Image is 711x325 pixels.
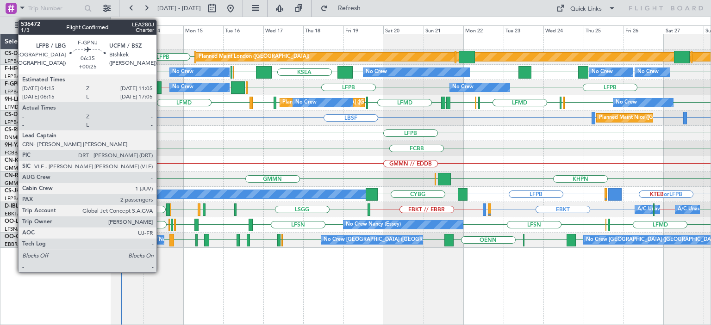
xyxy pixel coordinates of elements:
a: GMMN/CMN [5,165,37,172]
div: No Crew [295,96,317,110]
input: Trip Number [28,1,81,15]
a: D-IBLUCessna Citation M2 [5,203,73,209]
span: CS-JHH [5,188,25,194]
a: CS-DTRFalcon 2000 [5,112,56,117]
span: D-IBLU [5,203,23,209]
span: CS-DOU [5,51,26,56]
a: LFPB/LBG [5,58,29,65]
span: CN-RAK [5,173,26,178]
div: Tue 23 [504,25,544,34]
div: No Crew Nancy (Essey) [346,218,401,232]
button: Refresh [316,1,372,16]
a: OO-GPEFalcon 900EX EASy II [5,234,81,239]
a: LFSN/ENC [5,226,30,233]
div: Tue 16 [223,25,263,34]
div: Thu 25 [584,25,624,34]
button: All Aircraft [10,18,100,33]
a: EBBR/BRU [5,241,30,248]
div: Sun 21 [424,25,464,34]
a: OO-LUXCessna Citation CJ4 [5,219,78,224]
div: No Crew [172,80,193,94]
div: No Crew [452,80,474,94]
span: OO-LUX [5,219,26,224]
a: F-GPNJFalcon 900EX [5,81,60,87]
a: 9H-LPZLegacy 500 [5,97,53,102]
a: F-HECDFalcon 7X [5,66,50,72]
div: [DATE] [112,18,128,26]
a: LFPB/LBG [5,119,29,126]
a: CN-RAKGlobal 6000 [5,173,58,178]
a: LFPB/LBG [5,88,29,95]
div: Wed 24 [543,25,584,34]
a: GMMN/CMN [5,180,37,187]
span: 9H-LPZ [5,97,23,102]
div: Planned Maint London ([GEOGRAPHIC_DATA]) [199,50,309,64]
div: Mon 15 [183,25,224,34]
a: CS-DOUGlobal 6500 [5,51,58,56]
a: CS-RRCFalcon 900LX [5,127,59,133]
div: No Crew [592,65,613,79]
button: Quick Links [552,1,620,16]
span: CS-RRC [5,127,25,133]
a: 9H-YAAGlobal 5000 [5,142,57,148]
div: No Crew [637,65,659,79]
div: Sat 27 [664,25,704,34]
a: CS-JHHGlobal 6000 [5,188,56,194]
span: Refresh [330,5,369,12]
div: Quick Links [570,5,602,14]
div: No Crew [366,65,387,79]
div: Sat 13 [103,25,143,34]
span: 9H-YAA [5,142,25,148]
a: FCBB/BZV [5,149,29,156]
a: CN-KASGlobal 5000 [5,158,57,163]
span: All Aircraft [24,22,98,29]
a: DNMM/LOS [5,134,33,141]
div: Mon 22 [463,25,504,34]
span: CS-DTR [5,112,25,117]
div: Owner [109,187,125,201]
div: Fri 19 [343,25,384,34]
div: Wed 17 [263,25,304,34]
div: No Crew [GEOGRAPHIC_DATA] ([GEOGRAPHIC_DATA] National) [324,233,479,247]
div: No Crew [616,96,637,110]
span: F-HECD [5,66,25,72]
div: Fri 26 [624,25,664,34]
div: No Crew [172,65,193,79]
div: Planned [GEOGRAPHIC_DATA] ([GEOGRAPHIC_DATA]) [282,96,413,110]
div: Thu 18 [303,25,343,34]
a: LFPB/LBG [5,73,29,80]
div: Sun 14 [143,25,183,34]
div: Planned Maint [GEOGRAPHIC_DATA] ([GEOGRAPHIC_DATA]) [117,50,263,64]
span: CN-KAS [5,158,26,163]
a: EBKT/KJK [5,210,28,217]
a: LFPB/LBG [5,195,29,202]
div: Sat 20 [383,25,424,34]
div: Planned Maint Nice ([GEOGRAPHIC_DATA]) [599,111,702,125]
span: [DATE] - [DATE] [157,4,201,12]
a: LFMD/CEQ [5,104,31,110]
span: OO-GPE [5,234,26,239]
span: F-GPNJ [5,81,25,87]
